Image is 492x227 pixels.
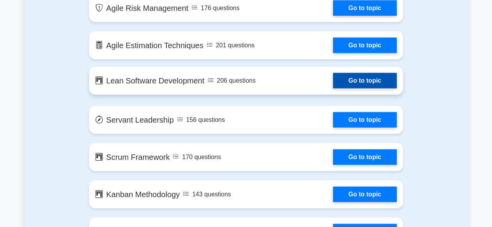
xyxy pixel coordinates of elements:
a: Go to topic [333,149,397,165]
a: Go to topic [333,0,397,16]
a: Go to topic [333,112,397,128]
a: Go to topic [333,38,397,53]
a: Go to topic [333,73,397,88]
a: Go to topic [333,187,397,202]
